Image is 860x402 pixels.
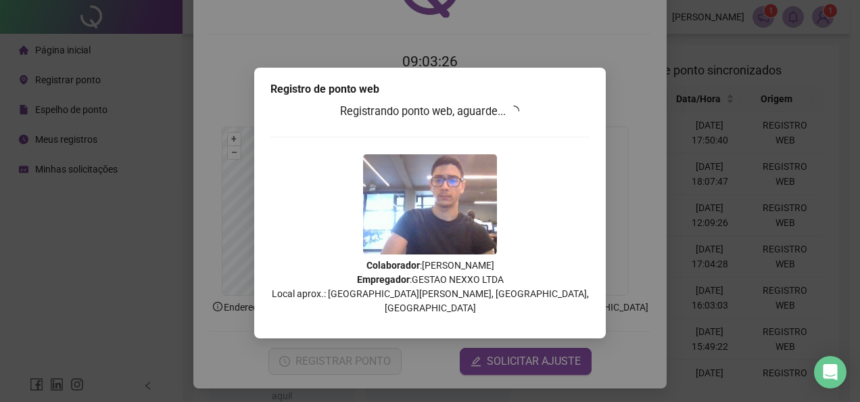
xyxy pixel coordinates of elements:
[270,81,590,97] div: Registro de ponto web
[508,105,521,117] span: loading
[363,154,497,254] img: Z
[814,356,846,388] div: Open Intercom Messenger
[270,103,590,120] h3: Registrando ponto web, aguarde...
[366,260,420,271] strong: Colaborador
[357,274,410,285] strong: Empregador
[270,259,590,315] p: : [PERSON_NAME] : GESTAO NEXXO LTDA Local aprox.: [GEOGRAPHIC_DATA][PERSON_NAME], [GEOGRAPHIC_DAT...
